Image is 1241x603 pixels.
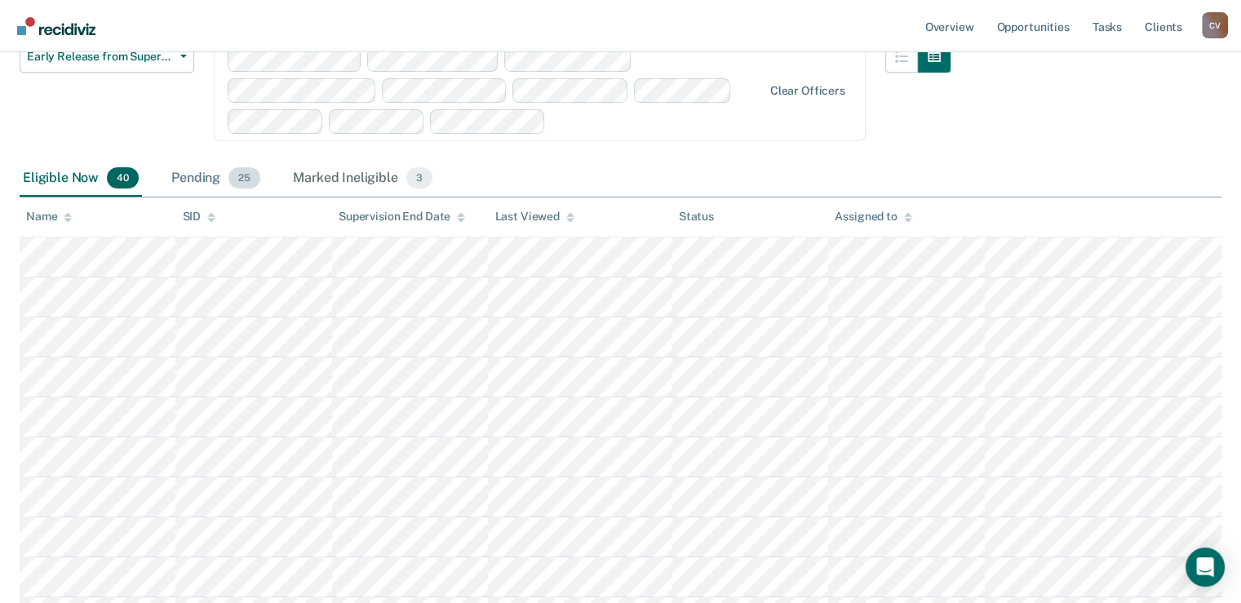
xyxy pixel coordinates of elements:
div: Pending25 [168,161,264,197]
div: Status [679,210,714,224]
img: Recidiviz [17,17,95,35]
div: Eligible Now40 [20,161,142,197]
span: 25 [228,167,260,188]
span: Early Release from Supervision [27,50,174,64]
span: 40 [107,167,139,188]
div: Last Viewed [494,210,574,224]
button: Early Release from Supervision [20,40,194,73]
div: Assigned to [835,210,911,224]
div: Supervision End Date [339,210,465,224]
span: 3 [406,167,432,188]
div: C V [1202,12,1228,38]
button: Profile dropdown button [1202,12,1228,38]
div: Clear officers [770,84,845,98]
div: Open Intercom Messenger [1186,548,1225,587]
div: Marked Ineligible3 [290,161,436,197]
div: SID [182,210,215,224]
div: Name [26,210,72,224]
